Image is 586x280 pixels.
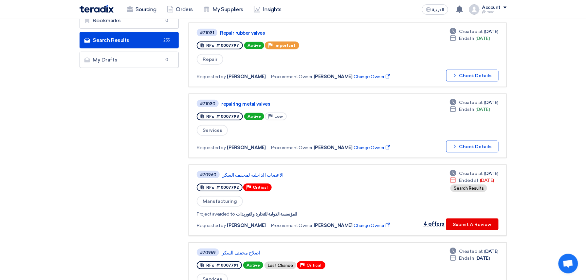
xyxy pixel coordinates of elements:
span: RFx [206,43,214,48]
img: Teradix logo [80,5,114,13]
span: Change Owner [354,144,392,151]
div: #71030 [200,102,215,106]
span: Manufacturing [197,196,243,207]
div: [DATE] [450,177,494,184]
img: profile_test.png [469,4,480,15]
span: Created at [459,170,483,177]
div: [DATE] [450,170,498,177]
span: العربية [432,8,444,12]
div: ِAhmed [482,10,507,14]
span: [PERSON_NAME] [314,73,353,80]
span: Active [243,262,263,269]
span: Ends In [459,255,474,262]
button: Submit A Review [446,219,499,230]
span: [PERSON_NAME] [227,144,266,151]
a: Repair rubber valves [220,30,384,36]
a: الاعصاب الداخلية لمجفف السكر [222,172,386,178]
span: [PERSON_NAME] [227,222,266,229]
a: Sourcing [121,2,162,17]
span: [PERSON_NAME] [227,73,266,80]
span: Important [274,43,295,48]
a: Open chat [559,254,578,273]
span: Created at [459,99,483,106]
span: Project awarded to [197,211,235,218]
div: Search Results [450,184,487,192]
div: [DATE] [450,28,498,35]
span: Critical [306,263,321,268]
a: Orders [162,2,198,17]
div: #70960 [200,173,216,177]
button: Check Details [446,70,499,81]
div: [DATE] [450,255,490,262]
a: Search Results255 [80,32,179,48]
span: Services [197,125,228,136]
a: المؤسسة الدولية للتجارة والتوريدات [236,211,298,217]
span: Procurement Owner [271,144,312,151]
div: Account [482,5,501,10]
a: My Suppliers [198,2,248,17]
button: Check Details [446,141,499,152]
span: #10007792 [216,185,239,190]
span: Active [244,42,264,49]
span: RFx [206,185,214,190]
a: My Drafts0 [80,52,179,68]
span: Created at [459,28,483,35]
span: Ends In [459,35,474,42]
span: [PERSON_NAME] [314,144,353,151]
span: Procurement Owner [271,73,312,80]
span: Active [244,113,264,120]
div: #70959 [200,251,216,255]
span: 4 offers [424,221,444,227]
div: #71031 [200,31,214,35]
div: [DATE] [450,99,498,106]
span: 0 [163,17,171,24]
div: Last Chance [265,262,296,269]
span: Repair [197,54,223,65]
button: العربية [422,4,448,15]
span: #10007791 [216,263,238,268]
span: Change Owner [354,222,392,229]
div: [DATE] [450,106,490,113]
span: Ends In [459,106,474,113]
span: Procurement Owner [271,222,312,229]
span: RFx [206,114,214,119]
a: اصلاح مجفف السكر [222,250,385,256]
a: Bookmarks0 [80,12,179,29]
span: 0 [163,57,171,63]
a: Insights [248,2,287,17]
span: Requested by [197,73,226,80]
div: [DATE] [450,35,490,42]
span: Requested by [197,222,226,229]
a: repairing metal valves [221,101,385,107]
span: Requested by [197,144,226,151]
span: Change Owner [354,73,392,80]
span: 255 [163,37,171,44]
span: Low [274,114,283,119]
span: [PERSON_NAME] [314,222,353,229]
span: RFx [206,263,214,268]
span: Ended at [459,177,479,184]
span: Critical [253,185,268,190]
span: Created at [459,248,483,255]
span: #10007797 [216,43,239,48]
div: [DATE] [450,248,498,255]
span: #10007798 [216,114,239,119]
